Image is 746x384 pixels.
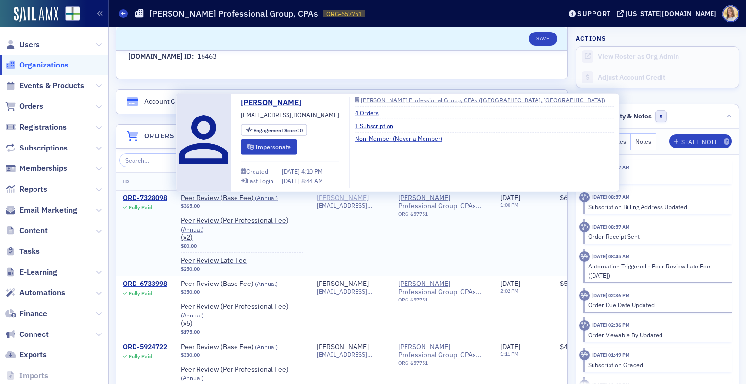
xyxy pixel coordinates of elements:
[19,308,47,319] span: Finance
[398,343,487,369] span: Rickels Professional Group, CPAs (Little Rock, AR)
[500,351,519,357] time: 1:11 PM
[181,374,203,382] span: ( Annual )
[123,343,167,351] a: ORD-5924722
[588,301,726,309] div: Order Due Date Updated
[5,81,84,91] a: Events & Products
[576,34,606,43] h4: Actions
[181,203,200,209] span: $365.00
[19,39,40,50] span: Users
[123,194,167,202] a: ORD-7328098
[197,51,217,62] div: 16463
[317,343,369,351] a: [PERSON_NAME]
[254,127,300,134] span: Engagement Score :
[181,302,303,328] a: Peer Review (Per Professional Fee) (Annual)(x5)
[181,343,303,351] span: Peer Review (Base Fee)
[5,350,47,360] a: Exports
[181,366,303,383] span: Peer Review (Per Professional Fee)
[398,194,487,211] a: [PERSON_NAME] Professional Group, CPAs ([GEOGRAPHIC_DATA], [GEOGRAPHIC_DATA])
[560,342,585,351] span: $480.00
[181,243,197,249] span: $80.00
[588,262,726,280] div: Automation Triggered - Peer Review Late Fee ([DATE])
[254,128,303,133] div: 0
[579,320,590,331] div: Activity
[19,370,48,381] span: Imports
[301,176,322,184] span: 8:44 AM
[58,6,80,23] a: View Homepage
[579,290,590,301] div: Activity
[181,217,303,242] a: Peer Review (Per Professional Fee) (Annual)(x2)
[576,67,739,88] a: Adjust Account Credit
[5,122,67,133] a: Registrations
[19,184,47,195] span: Reports
[181,311,203,319] span: ( Annual )
[398,297,487,306] div: ORG-657751
[579,192,590,202] div: Activity
[282,176,301,184] span: [DATE]
[560,193,585,202] span: $695.00
[592,321,630,328] time: 5/1/2025 02:36 PM
[669,134,732,148] button: Staff Note
[500,279,520,288] span: [DATE]
[149,8,318,19] h1: [PERSON_NAME] Professional Group, CPAs
[301,167,322,175] span: 4:10 PM
[588,202,726,211] div: Subscription Billing Address Updated
[241,110,339,119] span: [EMAIL_ADDRESS][DOMAIN_NAME]
[19,350,47,360] span: Exports
[5,287,65,298] a: Automations
[5,163,67,174] a: Memberships
[19,225,48,236] span: Content
[592,292,630,299] time: 5/1/2025 02:36 PM
[181,343,303,351] a: Peer Review (Base Fee) (Annual)
[255,280,278,287] span: ( Annual )
[398,280,487,306] span: Rickels Professional Group, CPAs (Little Rock, AR)
[355,134,450,143] a: Non-Member (Never a Member)
[19,143,68,153] span: Subscriptions
[14,7,58,22] img: SailAMX
[529,32,557,46] button: Save
[181,256,303,265] a: Peer Review Late Fee
[317,288,385,295] span: [EMAIL_ADDRESS][DOMAIN_NAME]
[355,108,386,117] a: 4 Orders
[500,342,520,351] span: [DATE]
[123,280,167,288] a: ORD-6733998
[19,81,84,91] span: Events & Products
[579,222,590,232] div: Activity
[5,246,40,257] a: Tasks
[592,253,630,260] time: 8/12/2025 08:45 AM
[5,143,68,153] a: Subscriptions
[361,97,605,102] div: [PERSON_NAME] Professional Group, CPAs ([GEOGRAPHIC_DATA], [GEOGRAPHIC_DATA])
[5,39,40,50] a: Users
[326,10,362,18] span: ORG-657751
[398,280,487,297] span: Rickels Professional Group, CPAs (Little Rock, AR)
[5,267,57,278] a: E-Learning
[500,193,520,202] span: [DATE]
[241,124,307,136] div: Engagement Score: 0
[317,280,369,288] a: [PERSON_NAME]
[5,329,49,340] a: Connect
[181,266,200,272] span: $250.00
[19,329,49,340] span: Connect
[5,308,47,319] a: Finance
[19,60,68,70] span: Organizations
[355,97,614,102] a: [PERSON_NAME] Professional Group, CPAs ([GEOGRAPHIC_DATA], [GEOGRAPHIC_DATA])
[129,204,152,211] div: Fully Paid
[592,193,630,200] time: 8/26/2025 08:57 AM
[617,10,720,17] button: [US_STATE][DOMAIN_NAME]
[5,370,48,381] a: Imports
[19,163,67,174] span: Memberships
[19,101,43,112] span: Orders
[181,280,303,288] a: Peer Review (Base Fee) (Annual)
[398,211,487,220] div: ORG-657751
[655,110,667,122] span: 0
[241,139,297,154] button: Impersonate
[722,5,739,22] span: Profile
[398,194,487,211] span: Rickels Professional Group, CPAs (Little Rock, AR)
[247,178,273,183] div: Last Login
[19,287,65,298] span: Automations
